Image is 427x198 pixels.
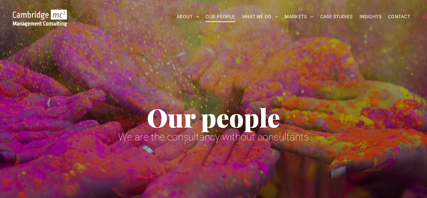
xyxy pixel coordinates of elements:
span: Our people [147,100,280,134]
a: CASE STUDIES [317,12,356,22]
a: OUR PEOPLE [202,12,238,22]
a: CONTACT [385,12,413,22]
span: We are the consultancy without consultants [118,131,309,143]
a: ABOUT [173,12,203,22]
a: MARKETS [281,12,317,22]
a: INSIGHTS [356,12,385,22]
a: WHAT WE DO [239,12,282,22]
img: Go to Homepage [13,9,67,26]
